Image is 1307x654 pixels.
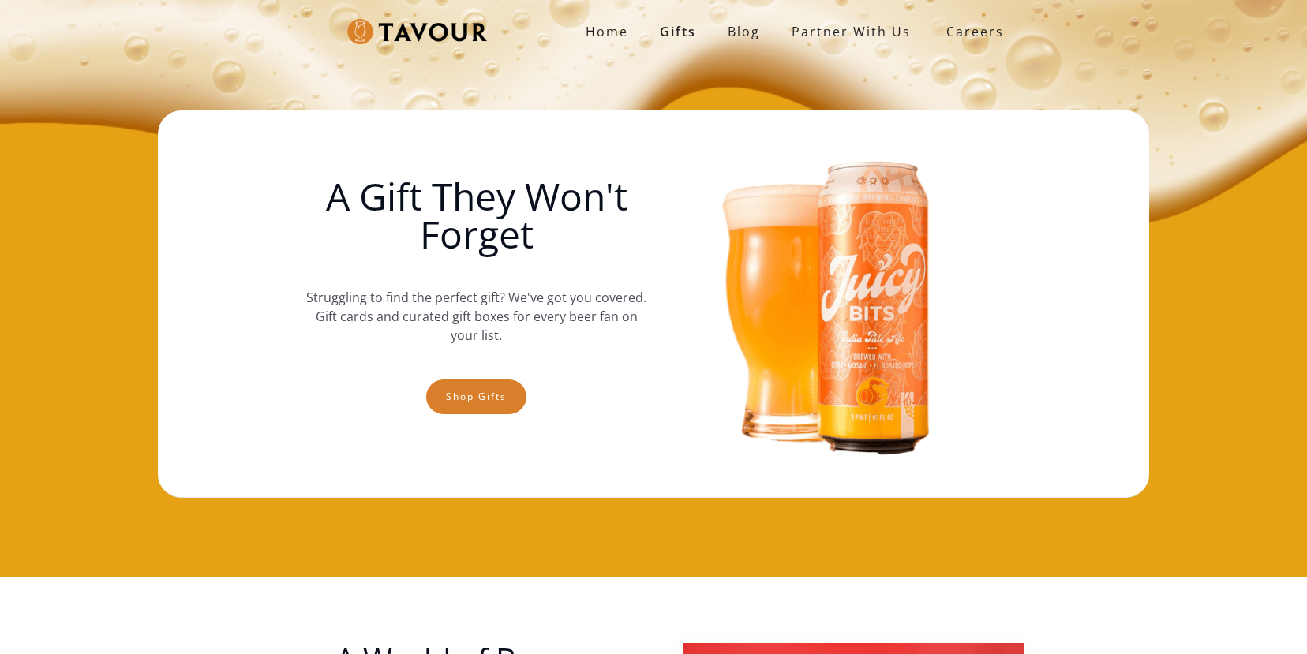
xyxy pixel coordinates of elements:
strong: Careers [946,16,1004,47]
strong: Home [586,23,628,40]
h1: A Gift They Won't Forget [306,178,647,253]
a: Home [570,16,644,47]
a: Gifts [644,16,712,47]
p: Struggling to find the perfect gift? We've got you covered. Gift cards and curated gift boxes for... [306,272,647,361]
a: partner with us [776,16,927,47]
a: Careers [927,9,1016,54]
a: Blog [712,16,776,47]
a: Shop gifts [426,379,526,414]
